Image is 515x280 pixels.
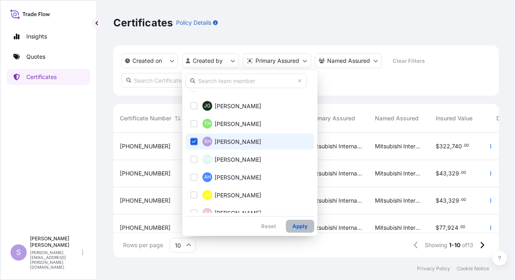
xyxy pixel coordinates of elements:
span: NH [204,155,211,163]
span: AH [204,173,211,181]
button: JH[PERSON_NAME] [185,187,314,203]
button: Apply [286,220,314,233]
div: Select Option [185,91,314,213]
span: JG [204,102,211,110]
span: JH [204,191,211,199]
span: [PERSON_NAME] [215,173,261,182]
span: [PERSON_NAME] [215,156,261,164]
button: AJ[PERSON_NAME] [185,205,314,221]
button: Reset [255,220,283,233]
span: [PERSON_NAME] [215,138,261,146]
span: [PERSON_NAME] [215,84,261,92]
span: [PERSON_NAME] [215,120,261,128]
button: SH[PERSON_NAME] [185,133,314,150]
span: [PERSON_NAME] [215,102,261,110]
button: NH[PERSON_NAME] [185,151,314,167]
span: TH [204,120,211,128]
p: Reset [261,222,276,230]
span: CG [204,84,211,92]
span: AJ [204,209,211,217]
div: createdBy Filter options [182,70,317,236]
button: AH[PERSON_NAME] [185,169,314,185]
button: JG[PERSON_NAME] [185,98,314,114]
span: SH [204,137,211,145]
span: [PERSON_NAME] [215,191,261,199]
input: Search team member [185,73,307,88]
button: CG[PERSON_NAME] [185,80,314,96]
span: [PERSON_NAME] [215,209,261,217]
p: Apply [292,222,308,230]
button: TH[PERSON_NAME] [185,115,314,132]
